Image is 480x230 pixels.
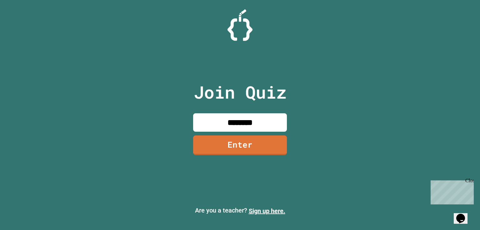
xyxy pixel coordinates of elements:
iframe: chat widget [454,205,474,224]
p: Join Quiz [194,79,287,105]
iframe: chat widget [428,178,474,204]
img: Logo.svg [227,9,252,41]
a: Enter [193,135,287,155]
p: Are you a teacher? [5,206,475,216]
div: Chat with us now!Close [2,2,43,40]
a: Sign up here. [249,207,285,215]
